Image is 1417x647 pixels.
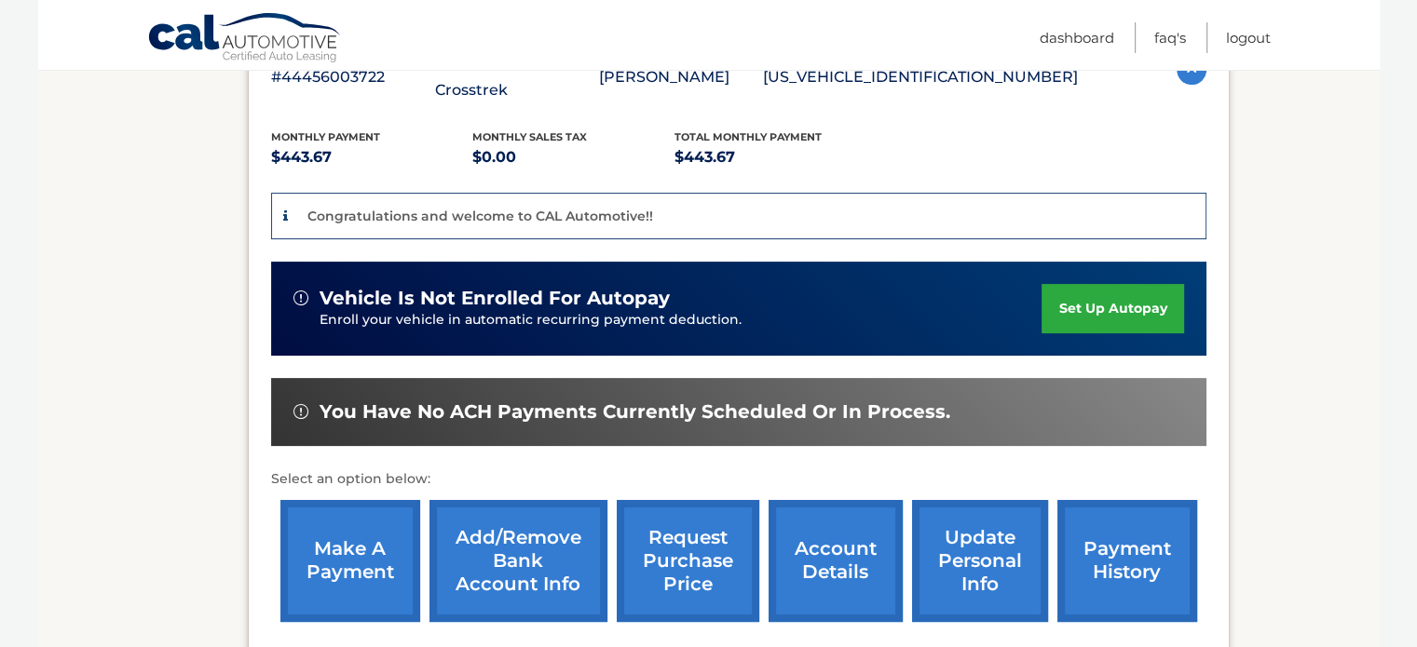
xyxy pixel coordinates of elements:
[280,500,420,622] a: make a payment
[293,404,308,419] img: alert-white.svg
[271,130,380,143] span: Monthly Payment
[271,64,435,90] p: #44456003722
[599,64,763,90] p: [PERSON_NAME]
[1040,22,1114,53] a: Dashboard
[307,208,653,224] p: Congratulations and welcome to CAL Automotive!!
[912,500,1048,622] a: update personal info
[617,500,759,622] a: request purchase price
[429,500,607,622] a: Add/Remove bank account info
[472,130,587,143] span: Monthly sales Tax
[320,310,1042,330] p: Enroll your vehicle in automatic recurring payment deduction.
[1057,500,1197,622] a: payment history
[472,144,674,170] p: $0.00
[674,130,822,143] span: Total Monthly Payment
[763,64,1078,90] p: [US_VEHICLE_IDENTIFICATION_NUMBER]
[320,400,950,424] span: You have no ACH payments currently scheduled or in process.
[1226,22,1271,53] a: Logout
[271,468,1206,491] p: Select an option below:
[674,144,877,170] p: $443.67
[769,500,903,622] a: account details
[320,287,670,310] span: vehicle is not enrolled for autopay
[271,144,473,170] p: $443.67
[293,290,308,305] img: alert-white.svg
[1042,284,1183,333] a: set up autopay
[147,12,343,66] a: Cal Automotive
[435,51,599,103] p: 2025 Subaru Crosstrek
[1154,22,1186,53] a: FAQ's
